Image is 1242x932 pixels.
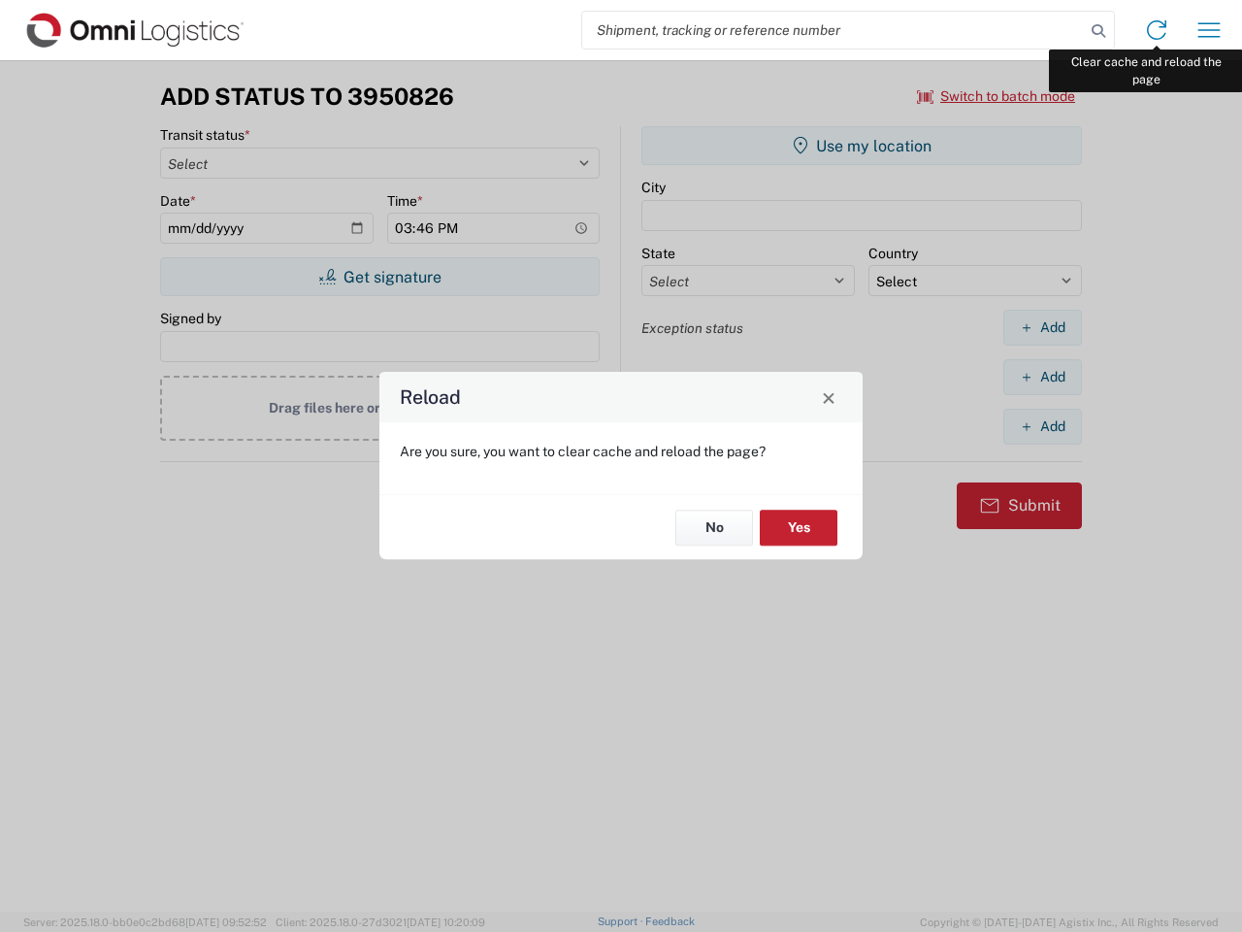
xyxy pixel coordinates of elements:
button: Yes [760,510,837,546]
button: No [675,510,753,546]
p: Are you sure, you want to clear cache and reload the page? [400,443,842,460]
button: Close [815,383,842,411]
h4: Reload [400,383,461,412]
input: Shipment, tracking or reference number [582,12,1085,49]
